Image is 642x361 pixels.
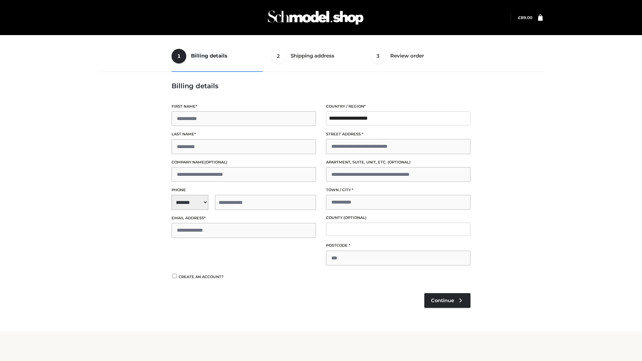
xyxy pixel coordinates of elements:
[172,131,316,137] label: Last name
[172,187,316,193] label: Phone
[204,160,227,164] span: (optional)
[518,15,532,20] bdi: 89.00
[326,215,470,221] label: County
[172,159,316,165] label: Company name
[326,103,470,110] label: Country / Region
[326,242,470,249] label: Postcode
[326,187,470,193] label: Town / City
[326,131,470,137] label: Street address
[388,160,411,164] span: (optional)
[172,215,316,221] label: Email address
[172,82,470,90] h3: Billing details
[179,274,224,279] span: Create an account?
[518,15,521,20] span: £
[172,103,316,110] label: First name
[518,15,532,20] a: £89.00
[326,159,470,165] label: Apartment, suite, unit, etc.
[424,293,470,308] a: Continue
[431,297,454,304] span: Continue
[343,215,366,220] span: (optional)
[265,4,366,31] img: Schmodel Admin 964
[172,274,178,278] input: Create an account?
